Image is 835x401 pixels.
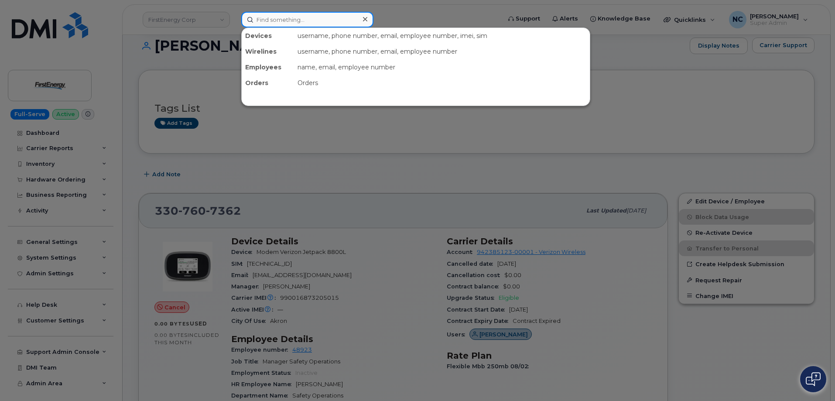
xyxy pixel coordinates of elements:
[242,44,294,59] div: Wirelines
[241,12,373,27] input: Find something...
[294,44,590,59] div: username, phone number, email, employee number
[294,28,590,44] div: username, phone number, email, employee number, imei, sim
[242,75,294,91] div: Orders
[294,59,590,75] div: name, email, employee number
[242,28,294,44] div: Devices
[242,59,294,75] div: Employees
[294,75,590,91] div: Orders
[806,372,821,386] img: Open chat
